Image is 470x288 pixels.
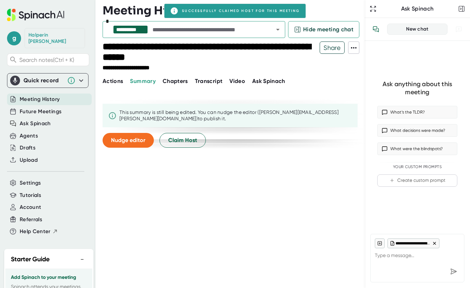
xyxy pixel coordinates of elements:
[103,77,123,85] button: Actions
[119,109,352,122] div: This summary is still being edited. You can nudge the editor ([PERSON_NAME][EMAIL_ADDRESS][PERSON...
[103,78,123,84] span: Actions
[163,78,188,84] span: Chapters
[10,73,85,88] div: Quick record
[103,4,197,17] h3: Meeting History
[11,275,87,280] h3: Add Spinach to your meeting
[320,41,344,54] span: Share
[20,156,38,164] button: Upload
[20,228,58,236] button: Help Center
[20,120,51,128] button: Ask Spinach
[320,41,345,54] button: Share
[288,21,359,38] button: Hide meeting chat
[273,25,283,34] button: Open
[78,254,87,264] button: −
[195,78,223,84] span: Transcript
[130,77,155,85] button: Summary
[103,133,154,148] button: Nudge editor
[457,4,466,14] button: Close conversation sidebar
[11,255,50,264] h2: Starter Guide
[378,5,457,12] div: Ask Spinach
[377,80,457,96] div: Ask anything about this meeting
[20,216,42,224] button: Referrals
[168,136,197,145] span: Claim Host
[19,57,87,63] span: Search notes (Ctrl + K)
[20,95,60,103] button: Meeting History
[377,174,457,187] button: Create custom prompt
[20,191,41,199] button: Tutorials
[20,108,61,116] button: Future Meetings
[20,132,38,140] button: Agents
[20,144,35,152] button: Drafts
[20,203,41,211] button: Account
[377,124,457,137] button: What decisions were made?
[28,32,81,44] div: Halperin Graham
[7,31,21,45] span: g
[163,77,188,85] button: Chapters
[377,165,457,169] div: Your Custom Prompts
[377,142,457,155] button: What were the blindspots?
[111,137,145,143] span: Nudge editor
[447,265,460,278] div: Send message
[303,25,353,34] span: Hide meeting chat
[377,106,457,119] button: What’s the TLDR?
[252,78,285,84] span: Ask Spinach
[24,77,64,84] div: Quick record
[20,179,41,187] button: Settings
[368,4,378,14] button: Expand to Ask Spinach page
[252,77,285,85] button: Ask Spinach
[159,133,206,148] button: Claim Host
[392,26,443,32] div: New chat
[130,78,155,84] span: Summary
[229,77,245,85] button: Video
[369,22,383,36] button: View conversation history
[20,228,51,236] span: Help Center
[229,78,245,84] span: Video
[195,77,223,85] button: Transcript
